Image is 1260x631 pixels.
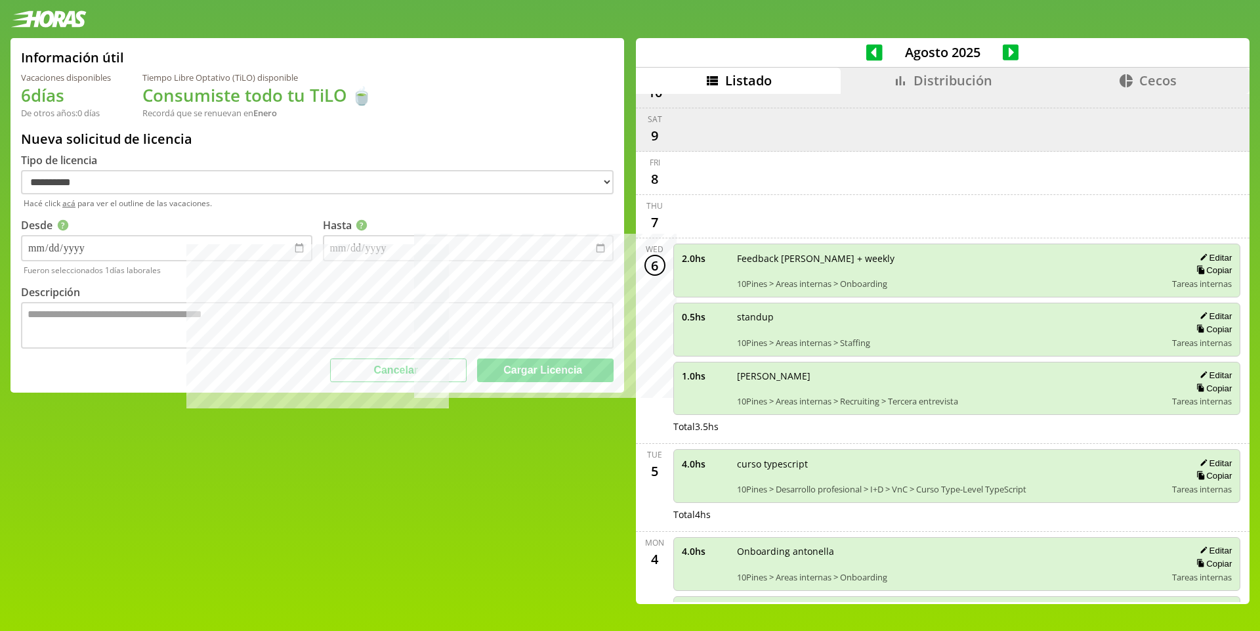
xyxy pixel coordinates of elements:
button: Editar [1196,370,1232,381]
div: Sat [648,114,662,125]
h1: Consumiste todo tu TiLO 🍵 [142,83,372,107]
span: Tareas internas [1172,278,1232,290]
select: Tipo de licencia [21,170,614,194]
div: Descripción [21,285,614,299]
article: Más información [356,220,367,231]
button: Editar [1196,545,1232,556]
span: Tareas internas [1172,483,1232,495]
button: Copiar [1192,383,1232,394]
span: Tareas internas [1172,571,1232,583]
span: 4.0 hs [682,545,728,557]
div: 5 [644,460,665,481]
span: Fueron seleccionados días laborales [24,265,614,276]
button: Editar [1196,311,1232,322]
a: acá [62,198,75,209]
div: scrollable content [636,94,1249,602]
span: Feedback [PERSON_NAME] + weekly [737,252,1164,265]
span: Agosto 2025 [883,43,1003,61]
div: Wed [646,244,663,255]
span: 10Pines > Areas internas > Onboarding [737,278,1164,290]
button: Editar [1196,458,1232,469]
div: Total 3.5 hs [673,420,1241,433]
span: [PERSON_NAME] [737,370,1164,382]
div: Recordá que se renuevan en [142,107,372,119]
span: ? [356,220,367,231]
div: 9 [644,125,665,146]
img: logotipo [10,11,87,28]
button: Copiar [1192,470,1232,481]
div: 8 [644,168,665,189]
div: Tue [647,449,662,460]
span: standup [737,311,1164,323]
div: De otros años: 0 días [21,107,111,119]
div: Tipo de licencia [21,153,614,167]
span: 10Pines > Desarrollo profesional > I+D > VnC > Curso Type-Level TypeScript [737,483,1164,495]
div: Fri [650,157,660,168]
span: Tareas internas [1172,337,1232,349]
label: Hasta [323,218,369,232]
span: curso typescript [737,458,1164,470]
span: Cancelar [373,364,418,376]
span: Onboarding antonella [737,545,1164,557]
h1: 6 días [21,83,111,107]
button: Cancelar [330,359,467,382]
div: 6 [644,255,665,276]
b: Enero [253,107,277,119]
div: Mon [645,537,664,548]
span: Tareas internas [1172,395,1232,407]
button: Cargar Licencia [477,359,614,382]
span: Distribución [913,72,992,89]
span: Cargar Licencia [503,364,582,376]
article: Más información [58,220,69,231]
div: Tiempo Libre Optativo (TiLO) disponible [142,72,372,83]
div: Total 4 hs [673,508,1241,521]
button: Copiar [1192,265,1232,276]
h2: Información útil [21,49,124,66]
span: Cecos [1139,72,1177,89]
span: Hacé click para ver el outline de las vacaciones. [24,198,614,209]
label: Desde [21,218,70,232]
span: 10Pines > Areas internas > Onboarding [737,571,1164,583]
button: Copiar [1192,558,1232,569]
h2: Nueva solicitud de licencia [21,130,614,148]
span: 4.0 hs [682,458,728,470]
textarea: Descripción [21,302,614,349]
span: 10Pines > Areas internas > Staffing [737,337,1164,349]
div: 7 [644,211,665,232]
span: 10Pines > Areas internas > Recruiting > Tercera entrevista [737,395,1164,407]
span: ? [58,220,69,231]
span: 1 [105,265,110,276]
button: Editar [1196,252,1232,263]
span: 1.0 hs [682,370,728,382]
span: Listado [725,72,772,89]
button: Copiar [1192,324,1232,335]
span: 0.5 hs [682,311,728,323]
span: 2.0 hs [682,252,728,265]
div: Vacaciones disponibles [21,72,111,83]
div: 4 [644,548,665,569]
div: Thu [646,200,663,211]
